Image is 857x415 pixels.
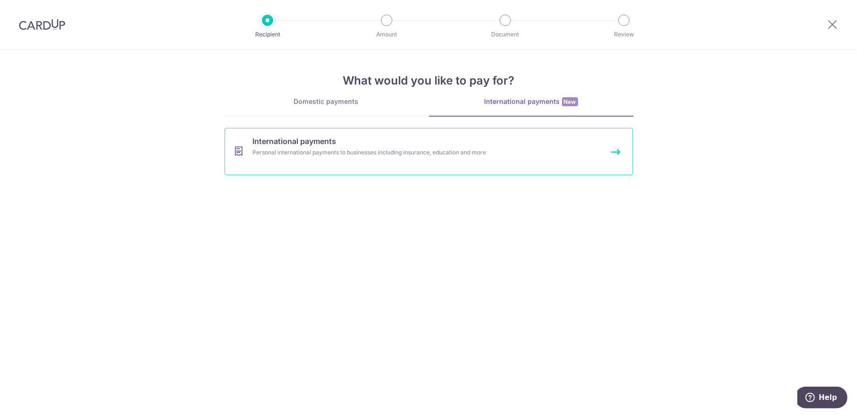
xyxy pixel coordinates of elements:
[253,148,580,157] div: Personal international payments to businesses including insurance, education and more
[589,30,659,39] p: Review
[225,128,633,175] a: International paymentsPersonal international payments to businesses including insurance, educatio...
[224,97,429,106] div: Domestic payments
[224,72,634,89] h4: What would you like to pay for?
[352,30,422,39] p: Amount
[797,387,848,410] iframe: Opens a widget where you can find more information
[562,97,578,106] span: New
[429,97,634,107] div: International payments
[233,30,303,39] p: Recipient
[19,19,65,30] img: CardUp
[470,30,540,39] p: Document
[253,136,337,147] span: International payments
